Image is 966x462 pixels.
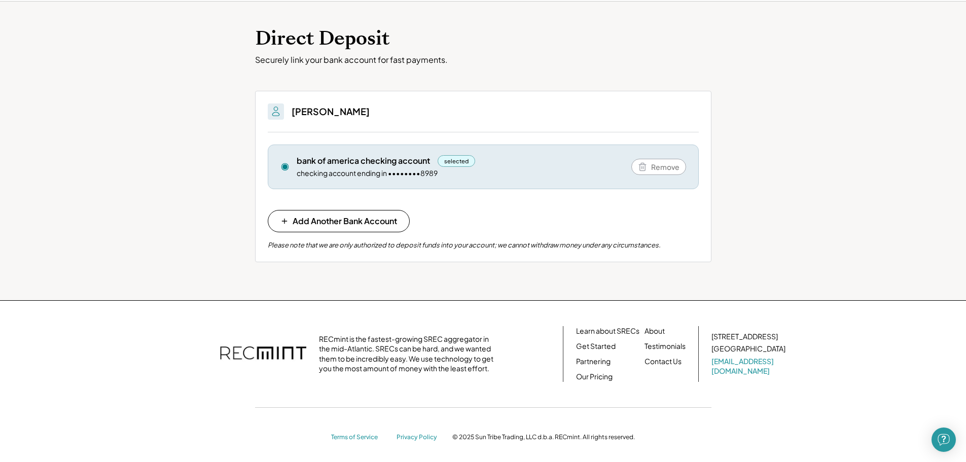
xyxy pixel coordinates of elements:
img: recmint-logotype%403x.png [220,336,306,372]
a: Terms of Service [331,433,387,442]
div: Please note that we are only authorized to deposit funds into your account; we cannot withdraw mo... [268,240,661,250]
div: RECmint is the fastest-growing SREC aggregator in the mid-Atlantic. SRECs can be hard, and we wan... [319,334,499,374]
h3: [PERSON_NAME] [292,105,370,117]
span: Remove [651,163,679,170]
span: Add Another Bank Account [293,217,397,225]
h1: Direct Deposit [255,27,711,51]
a: Partnering [576,357,611,367]
button: Remove [631,159,686,175]
div: © 2025 Sun Tribe Trading, LLC d.b.a. RECmint. All rights reserved. [452,433,635,441]
a: Contact Us [645,357,682,367]
a: [EMAIL_ADDRESS][DOMAIN_NAME] [711,357,788,376]
a: Privacy Policy [397,433,442,442]
img: People.svg [270,105,282,118]
a: Learn about SRECs [576,326,639,336]
a: Get Started [576,341,616,351]
a: Our Pricing [576,372,613,382]
div: selected [438,155,476,167]
div: Open Intercom Messenger [932,428,956,452]
div: [STREET_ADDRESS] [711,332,778,342]
a: About [645,326,665,336]
div: Securely link your bank account for fast payments. [255,55,711,65]
div: checking account ending in ••••••••8989 [297,168,438,179]
div: bank of america checking account [297,155,430,166]
a: Testimonials [645,341,686,351]
button: Add Another Bank Account [268,210,410,232]
div: [GEOGRAPHIC_DATA] [711,344,785,354]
